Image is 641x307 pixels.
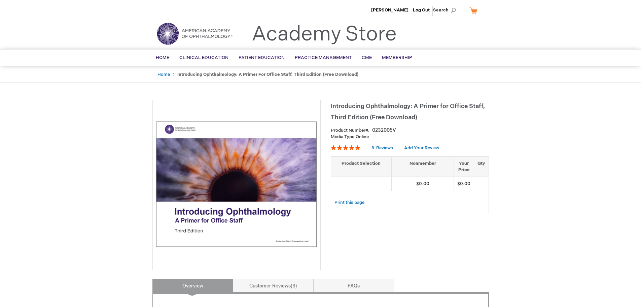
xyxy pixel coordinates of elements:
[252,22,397,47] a: Academy Store
[331,103,485,121] span: Introducing Ophthalmology: A Primer for Office Staff, Third Edition (Free Download)
[331,134,356,140] strong: Media Type:
[157,72,170,77] a: Home
[331,156,392,177] th: Product Selection
[391,177,454,191] td: $0.00
[156,55,169,60] span: Home
[391,156,454,177] th: Nonmember
[331,145,360,150] div: 100%
[474,156,489,177] th: Qty
[382,55,412,60] span: Membership
[454,156,474,177] th: Your Price
[177,72,359,77] strong: Introducing Ophthalmology: A Primer for Office Staff, Third Edition (Free Download)
[331,134,489,140] p: Online
[179,55,228,60] span: Clinical Education
[233,279,314,292] a: Customer Reviews3
[291,283,297,289] span: 3
[334,198,364,207] a: Print this page
[295,55,352,60] span: Practice Management
[362,55,372,60] span: CME
[156,103,317,265] img: Introducing Ophthalmology: A Primer for Office Staff, Third Edition (Free Download)
[454,177,474,191] td: $0.00
[239,55,285,60] span: Patient Education
[371,145,374,151] span: 3
[433,3,459,17] span: Search
[376,145,393,151] span: Reviews
[152,279,233,292] a: Overview
[331,128,369,133] strong: Product Number
[371,7,408,13] a: [PERSON_NAME]
[372,127,396,134] div: 0232005V
[371,145,394,151] a: 3 Reviews
[413,7,430,13] a: Log Out
[404,145,439,151] a: Add Your Review
[313,279,394,292] a: FAQs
